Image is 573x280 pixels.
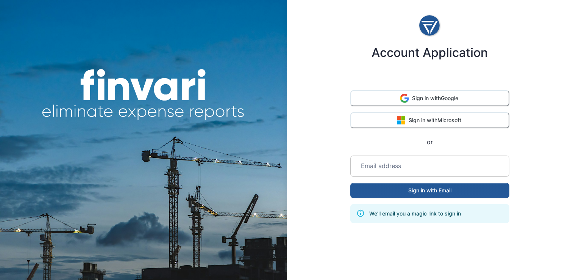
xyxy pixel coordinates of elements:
span: or [423,137,436,146]
button: Sign in withMicrosoft [350,112,509,128]
button: Sign in with Email [350,183,509,198]
div: We'll email you a magic link to sign in [369,206,461,221]
button: Sign in withGoogle [350,90,509,106]
img: logo [418,12,441,39]
h4: Account Application [372,46,488,60]
img: finvari headline [42,69,245,121]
